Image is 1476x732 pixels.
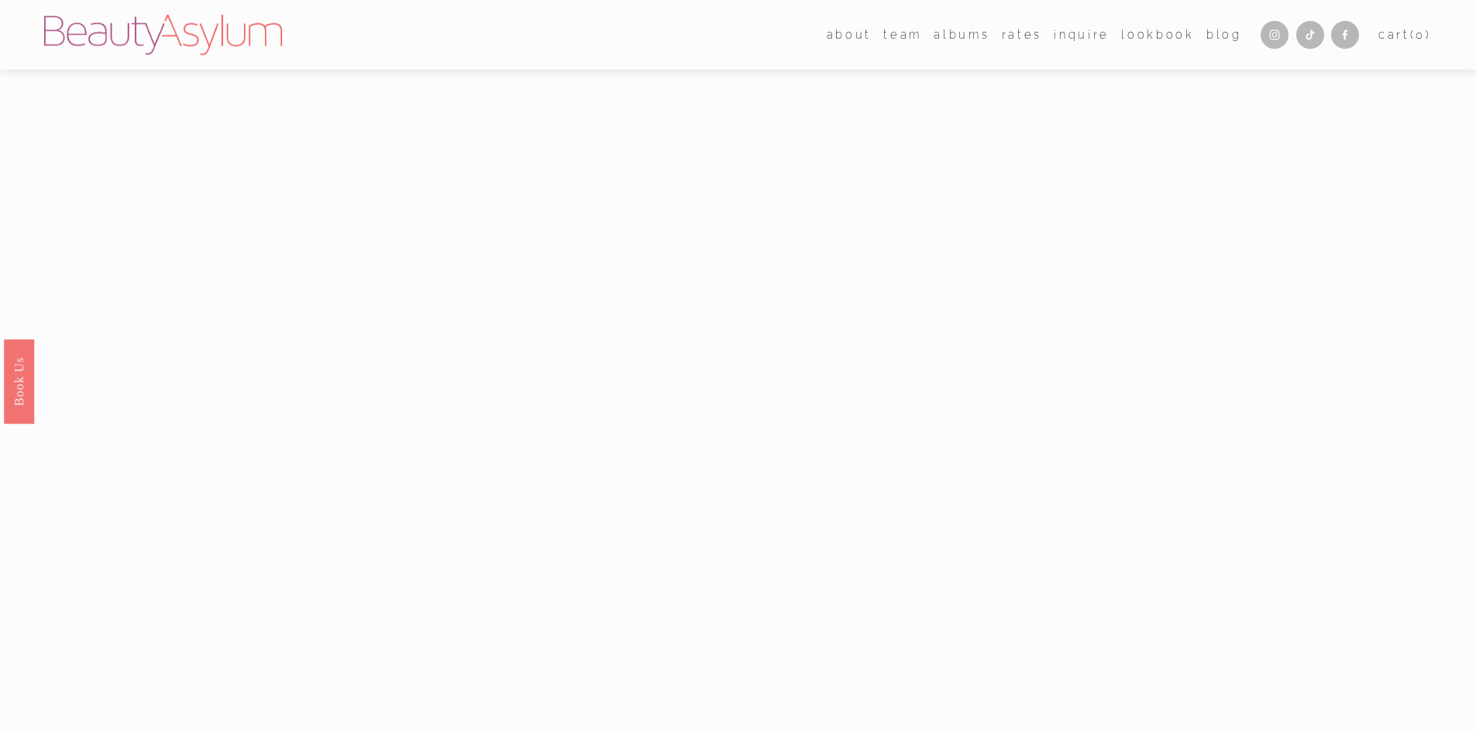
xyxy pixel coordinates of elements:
[44,15,282,55] img: Beauty Asylum | Bridal Hair &amp; Makeup Charlotte &amp; Atlanta
[1121,23,1194,46] a: Lookbook
[883,25,922,45] span: team
[827,23,872,46] a: folder dropdown
[827,25,872,45] span: about
[1410,28,1432,41] span: ( )
[1378,25,1432,45] a: 0 items in cart
[1416,28,1426,41] span: 0
[883,23,922,46] a: folder dropdown
[1296,21,1324,49] a: TikTok
[4,339,34,423] a: Book Us
[1002,23,1042,46] a: Rates
[1331,21,1359,49] a: Facebook
[1054,23,1110,46] a: Inquire
[1206,23,1242,46] a: Blog
[1261,21,1288,49] a: Instagram
[934,23,989,46] a: albums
